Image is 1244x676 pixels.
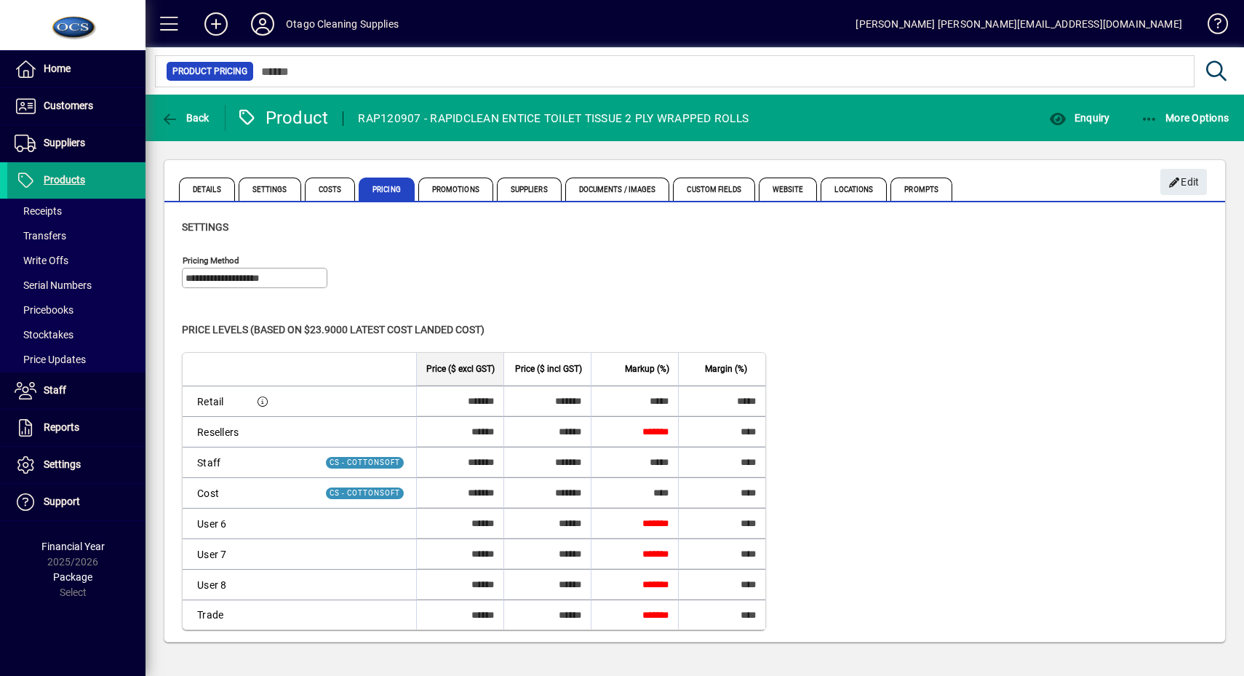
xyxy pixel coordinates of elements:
span: Support [44,496,80,507]
td: User 7 [183,538,247,569]
button: More Options [1137,105,1233,131]
span: Home [44,63,71,74]
td: Resellers [183,416,247,447]
span: Product Pricing [172,64,247,79]
td: Retail [183,386,247,416]
span: Back [161,112,210,124]
span: Stocktakes [15,329,73,341]
span: Custom Fields [673,178,754,201]
span: CS - COTTONSOFT [330,458,400,466]
span: Locations [821,178,887,201]
div: Product [236,106,329,130]
span: Settings [44,458,81,470]
span: Price ($ excl GST) [426,361,495,377]
div: [PERSON_NAME] [PERSON_NAME][EMAIL_ADDRESS][DOMAIN_NAME] [856,12,1182,36]
a: Transfers [7,223,145,248]
span: More Options [1141,112,1229,124]
td: User 6 [183,508,247,538]
a: Pricebooks [7,298,145,322]
td: Staff [183,447,247,477]
span: Website [759,178,818,201]
span: Edit [1168,170,1200,194]
span: Pricebooks [15,304,73,316]
span: Price Updates [15,354,86,365]
a: Settings [7,447,145,483]
span: Serial Numbers [15,279,92,291]
div: RAP120907 - RAPIDCLEAN ENTICE TOILET TISSUE 2 PLY WRAPPED ROLLS [358,107,749,130]
span: Markup (%) [625,361,669,377]
span: Transfers [15,230,66,242]
span: Costs [305,178,356,201]
span: Pricing [359,178,415,201]
a: Customers [7,88,145,124]
span: Documents / Images [565,178,670,201]
a: Staff [7,373,145,409]
span: Price ($ incl GST) [515,361,582,377]
span: Enquiry [1049,112,1109,124]
span: Suppliers [497,178,562,201]
a: Reports [7,410,145,446]
span: Staff [44,384,66,396]
span: Settings [239,178,301,201]
span: Promotions [418,178,493,201]
span: Margin (%) [705,361,747,377]
span: Financial Year [41,541,105,552]
app-page-header-button: Back [145,105,226,131]
span: Reports [44,421,79,433]
button: Enquiry [1045,105,1113,131]
a: Suppliers [7,125,145,162]
a: Serial Numbers [7,273,145,298]
mat-label: Pricing method [183,255,239,266]
button: Add [193,11,239,37]
span: Package [53,571,92,583]
td: Trade [183,600,247,629]
a: Home [7,51,145,87]
a: Write Offs [7,248,145,273]
button: Profile [239,11,286,37]
div: Otago Cleaning Supplies [286,12,399,36]
td: Cost [183,477,247,508]
a: Price Updates [7,347,145,372]
span: Suppliers [44,137,85,148]
a: Support [7,484,145,520]
button: Edit [1160,169,1207,195]
span: Customers [44,100,93,111]
span: CS - COTTONSOFT [330,489,400,497]
span: Details [179,178,235,201]
td: User 8 [183,569,247,600]
a: Knowledge Base [1197,3,1226,50]
span: Settings [182,221,228,233]
span: Write Offs [15,255,68,266]
button: Back [157,105,213,131]
span: Receipts [15,205,62,217]
a: Stocktakes [7,322,145,347]
span: Products [44,174,85,186]
a: Receipts [7,199,145,223]
span: Price levels (based on $23.9000 Latest cost landed cost) [182,324,485,335]
span: Prompts [890,178,952,201]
